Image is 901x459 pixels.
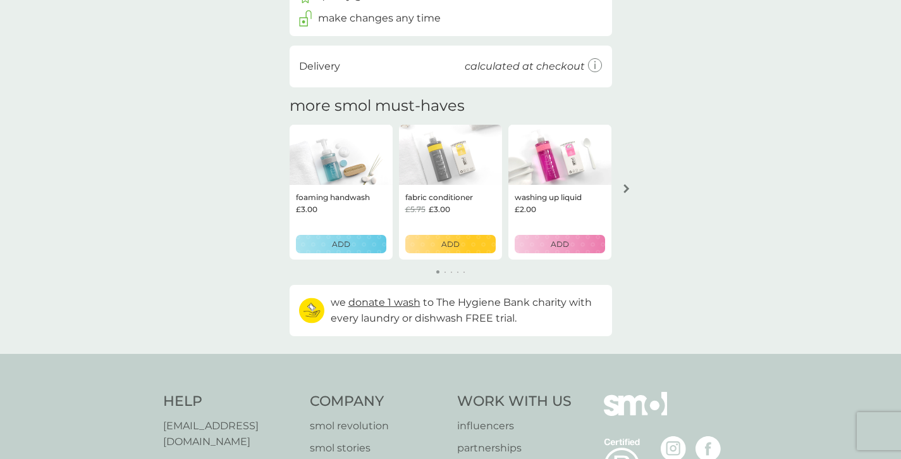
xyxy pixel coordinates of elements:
[405,203,426,215] span: £5.75
[296,191,370,203] p: foaming handwash
[318,10,441,27] p: make changes any time
[604,392,667,435] img: smol
[290,97,465,115] h2: more smol must-haves
[331,294,603,327] p: we to The Hygiene Bank charity with every laundry or dishwash FREE trial.
[299,58,340,75] p: Delivery
[405,191,473,203] p: fabric conditioner
[163,392,298,412] h4: Help
[310,440,444,456] a: smol stories
[515,235,605,253] button: ADD
[457,392,572,412] h4: Work With Us
[465,58,585,75] p: calculated at checkout
[163,418,298,450] a: [EMAIL_ADDRESS][DOMAIN_NAME]
[551,238,569,250] p: ADD
[348,296,420,308] span: donate 1 wash
[296,235,386,253] button: ADD
[405,235,496,253] button: ADD
[457,418,572,434] a: influencers
[310,418,444,434] a: smol revolution
[429,203,450,215] span: £3.00
[515,191,582,203] p: washing up liquid
[332,238,350,250] p: ADD
[310,392,444,412] h4: Company
[457,440,572,456] a: partnerships
[441,238,460,250] p: ADD
[296,203,317,215] span: £3.00
[515,203,536,215] span: £2.00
